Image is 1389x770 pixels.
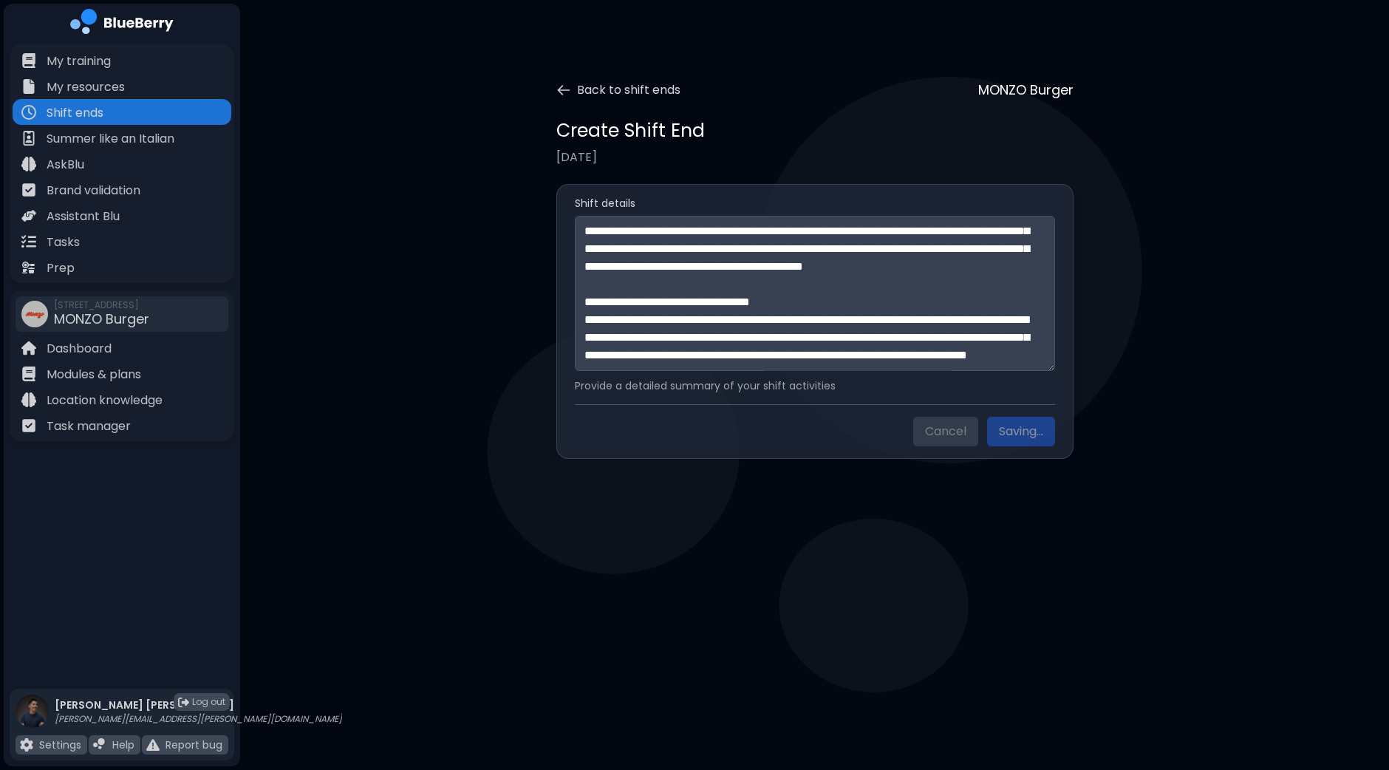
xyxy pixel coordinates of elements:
[47,259,75,277] p: Prep
[913,417,978,446] button: Cancel
[55,698,342,712] p: [PERSON_NAME] [PERSON_NAME]
[21,418,36,433] img: file icon
[146,738,160,752] img: file icon
[20,738,33,752] img: file icon
[47,208,120,225] p: Assistant Blu
[21,157,36,171] img: file icon
[47,182,140,200] p: Brand validation
[165,738,222,752] p: Report bug
[21,105,36,120] img: file icon
[47,156,84,174] p: AskBlu
[21,208,36,223] img: file icon
[556,81,680,99] button: Back to shift ends
[21,367,36,381] img: file icon
[21,301,48,327] img: company thumbnail
[47,366,141,384] p: Modules & plans
[21,79,36,94] img: file icon
[47,104,103,122] p: Shift ends
[21,341,36,355] img: file icon
[16,695,49,743] img: profile photo
[21,53,36,68] img: file icon
[556,118,705,143] h1: Create Shift End
[47,340,112,358] p: Dashboard
[21,183,36,197] img: file icon
[47,234,80,251] p: Tasks
[47,418,131,435] p: Task manager
[978,80,1074,100] p: MONZO Burger
[47,392,163,409] p: Location knowledge
[556,149,1074,166] p: [DATE]
[39,738,81,752] p: Settings
[192,696,225,708] span: Log out
[21,234,36,249] img: file icon
[575,197,1055,210] label: Shift details
[112,738,134,752] p: Help
[987,417,1055,446] button: Saving...
[47,52,111,70] p: My training
[55,713,342,725] p: [PERSON_NAME][EMAIL_ADDRESS][PERSON_NAME][DOMAIN_NAME]
[54,299,149,311] span: [STREET_ADDRESS]
[54,310,149,328] span: MONZO Burger
[47,130,174,148] p: Summer like an Italian
[21,131,36,146] img: file icon
[47,78,125,96] p: My resources
[21,392,36,407] img: file icon
[70,9,174,39] img: company logo
[93,738,106,752] img: file icon
[575,379,1055,392] p: Provide a detailed summary of your shift activities
[178,697,189,708] img: logout
[21,260,36,275] img: file icon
